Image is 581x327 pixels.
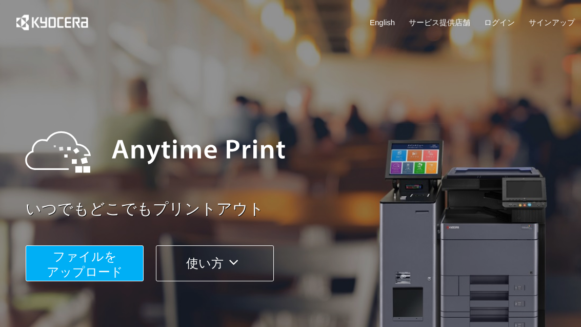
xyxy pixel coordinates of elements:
[47,249,123,279] span: ファイルを ​​アップロード
[156,245,274,281] button: 使い方
[26,245,144,281] button: ファイルを​​アップロード
[370,17,395,28] a: English
[409,17,470,28] a: サービス提供店舗
[529,17,575,28] a: サインアップ
[484,17,515,28] a: ログイン
[26,198,581,220] a: いつでもどこでもプリントアウト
